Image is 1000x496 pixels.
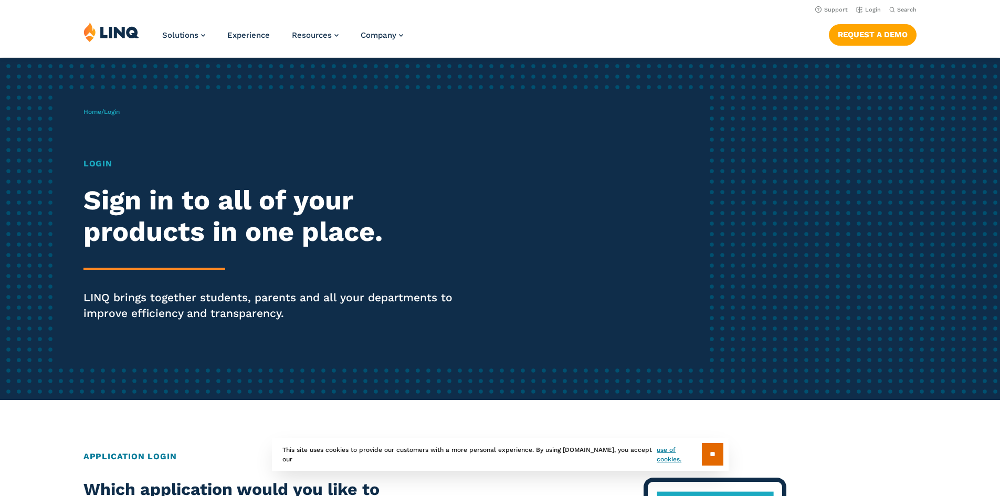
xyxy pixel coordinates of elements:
a: Experience [227,30,270,40]
a: Company [361,30,403,40]
a: Login [856,6,881,13]
h2: Sign in to all of your products in one place. [83,185,469,248]
span: Company [361,30,396,40]
img: LINQ | K‑12 Software [83,22,139,42]
div: This site uses cookies to provide our customers with a more personal experience. By using [DOMAIN... [272,438,729,471]
h2: Application Login [83,450,917,463]
a: Home [83,108,101,115]
p: LINQ brings together students, parents and all your departments to improve efficiency and transpa... [83,290,469,321]
span: Login [104,108,120,115]
span: / [83,108,120,115]
a: Solutions [162,30,205,40]
span: Search [897,6,917,13]
button: Open Search Bar [889,6,917,14]
nav: Primary Navigation [162,22,403,57]
a: Resources [292,30,339,40]
h1: Login [83,157,469,170]
a: Support [815,6,848,13]
nav: Button Navigation [829,22,917,45]
span: Solutions [162,30,198,40]
a: Request a Demo [829,24,917,45]
span: Resources [292,30,332,40]
a: use of cookies. [657,445,701,464]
